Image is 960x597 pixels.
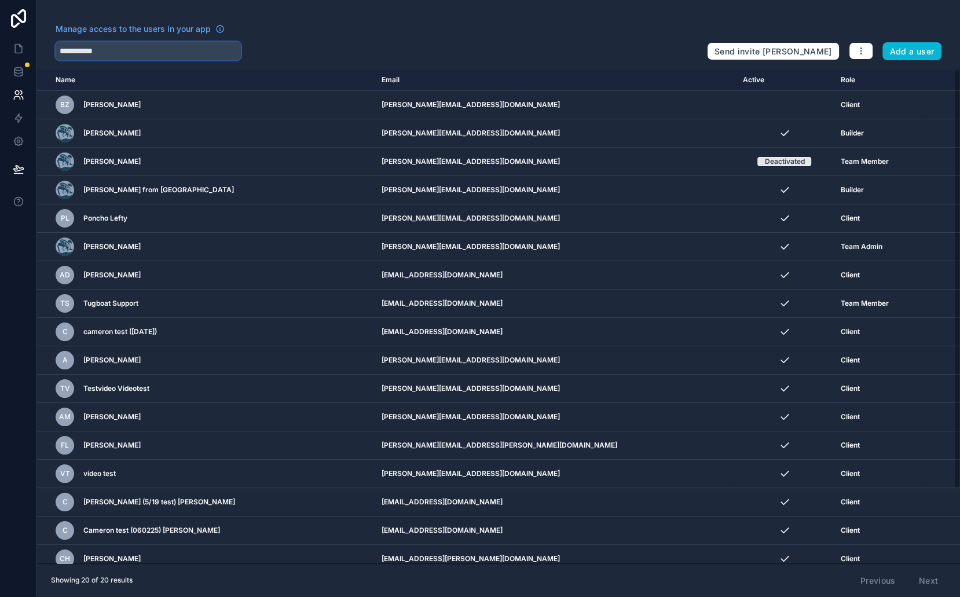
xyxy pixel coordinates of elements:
[83,185,234,195] span: [PERSON_NAME] from [GEOGRAPHIC_DATA]
[63,356,68,365] span: A
[37,69,375,91] th: Name
[56,23,211,35] span: Manage access to the users in your app
[83,299,138,308] span: Tugboat Support
[375,431,735,460] td: [PERSON_NAME][EMAIL_ADDRESS][PERSON_NAME][DOMAIN_NAME]
[841,469,860,478] span: Client
[61,441,69,450] span: FL
[375,545,735,573] td: [EMAIL_ADDRESS][PERSON_NAME][DOMAIN_NAME]
[841,214,860,223] span: Client
[375,176,735,204] td: [PERSON_NAME][EMAIL_ADDRESS][DOMAIN_NAME]
[56,23,225,35] a: Manage access to the users in your app
[882,42,942,61] button: Add a user
[83,242,141,251] span: [PERSON_NAME]
[375,204,735,233] td: [PERSON_NAME][EMAIL_ADDRESS][DOMAIN_NAME]
[83,412,141,422] span: [PERSON_NAME]
[83,327,157,336] span: cameron test ([DATE])
[764,157,804,166] div: Deactivated
[83,497,235,507] span: [PERSON_NAME] (5/19 test) [PERSON_NAME]
[83,214,127,223] span: Poncho Lefty
[59,412,71,422] span: am
[60,469,70,478] span: vt
[375,460,735,488] td: [PERSON_NAME][EMAIL_ADDRESS][DOMAIN_NAME]
[841,441,860,450] span: Client
[61,214,69,223] span: PL
[841,299,889,308] span: Team Member
[60,554,70,563] span: CH
[83,100,141,109] span: [PERSON_NAME]
[63,526,68,535] span: C
[51,576,133,585] span: Showing 20 of 20 results
[375,318,735,346] td: [EMAIL_ADDRESS][DOMAIN_NAME]
[375,69,735,91] th: Email
[83,129,141,138] span: [PERSON_NAME]
[37,69,960,563] div: scrollable content
[60,100,69,109] span: BZ
[841,554,860,563] span: Client
[375,233,735,261] td: [PERSON_NAME][EMAIL_ADDRESS][DOMAIN_NAME]
[83,526,220,535] span: Cameron test (060225) [PERSON_NAME]
[841,157,889,166] span: Team Member
[375,119,735,148] td: [PERSON_NAME][EMAIL_ADDRESS][DOMAIN_NAME]
[841,129,864,138] span: Builder
[83,356,141,365] span: [PERSON_NAME]
[375,261,735,290] td: [EMAIL_ADDRESS][DOMAIN_NAME]
[841,384,860,393] span: Client
[60,384,70,393] span: TV
[841,327,860,336] span: Client
[83,441,141,450] span: [PERSON_NAME]
[375,517,735,545] td: [EMAIL_ADDRESS][DOMAIN_NAME]
[63,497,68,507] span: C
[375,403,735,431] td: [PERSON_NAME][EMAIL_ADDRESS][DOMAIN_NAME]
[60,270,70,280] span: AD
[841,526,860,535] span: Client
[375,148,735,176] td: [PERSON_NAME][EMAIL_ADDRESS][DOMAIN_NAME]
[375,375,735,403] td: [PERSON_NAME][EMAIL_ADDRESS][DOMAIN_NAME]
[735,69,833,91] th: Active
[841,185,864,195] span: Builder
[63,327,68,336] span: c
[841,242,882,251] span: Team Admin
[375,91,735,119] td: [PERSON_NAME][EMAIL_ADDRESS][DOMAIN_NAME]
[83,157,141,166] span: [PERSON_NAME]
[841,100,860,109] span: Client
[375,346,735,375] td: [PERSON_NAME][EMAIL_ADDRESS][DOMAIN_NAME]
[841,497,860,507] span: Client
[375,290,735,318] td: [EMAIL_ADDRESS][DOMAIN_NAME]
[834,69,924,91] th: Role
[841,412,860,422] span: Client
[707,42,840,61] button: Send invite [PERSON_NAME]
[83,384,149,393] span: Testvideo Videotest
[375,488,735,517] td: [EMAIL_ADDRESS][DOMAIN_NAME]
[83,469,116,478] span: video test
[83,554,141,563] span: [PERSON_NAME]
[83,270,141,280] span: [PERSON_NAME]
[841,270,860,280] span: Client
[841,356,860,365] span: Client
[60,299,69,308] span: TS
